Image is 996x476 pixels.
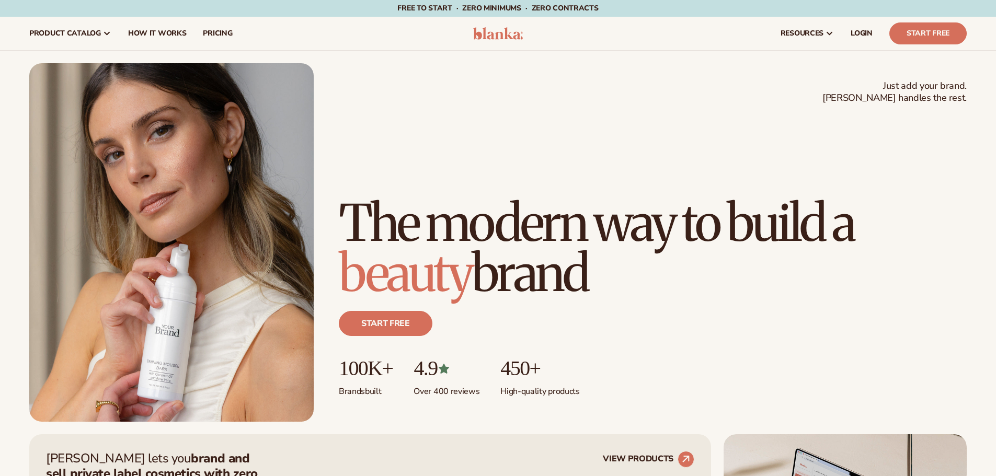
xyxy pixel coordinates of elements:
[397,3,598,13] span: Free to start · ZERO minimums · ZERO contracts
[21,17,120,50] a: product catalog
[772,17,842,50] a: resources
[822,80,967,105] span: Just add your brand. [PERSON_NAME] handles the rest.
[339,357,393,380] p: 100K+
[781,29,823,38] span: resources
[842,17,881,50] a: LOGIN
[473,27,523,40] img: logo
[194,17,241,50] a: pricing
[128,29,187,38] span: How It Works
[500,380,579,397] p: High-quality products
[120,17,195,50] a: How It Works
[414,380,479,397] p: Over 400 reviews
[851,29,873,38] span: LOGIN
[414,357,479,380] p: 4.9
[339,242,472,305] span: beauty
[339,380,393,397] p: Brands built
[29,63,314,422] img: Female holding tanning mousse.
[29,29,101,38] span: product catalog
[603,451,694,468] a: VIEW PRODUCTS
[203,29,232,38] span: pricing
[339,311,432,336] a: Start free
[500,357,579,380] p: 450+
[889,22,967,44] a: Start Free
[339,198,967,298] h1: The modern way to build a brand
